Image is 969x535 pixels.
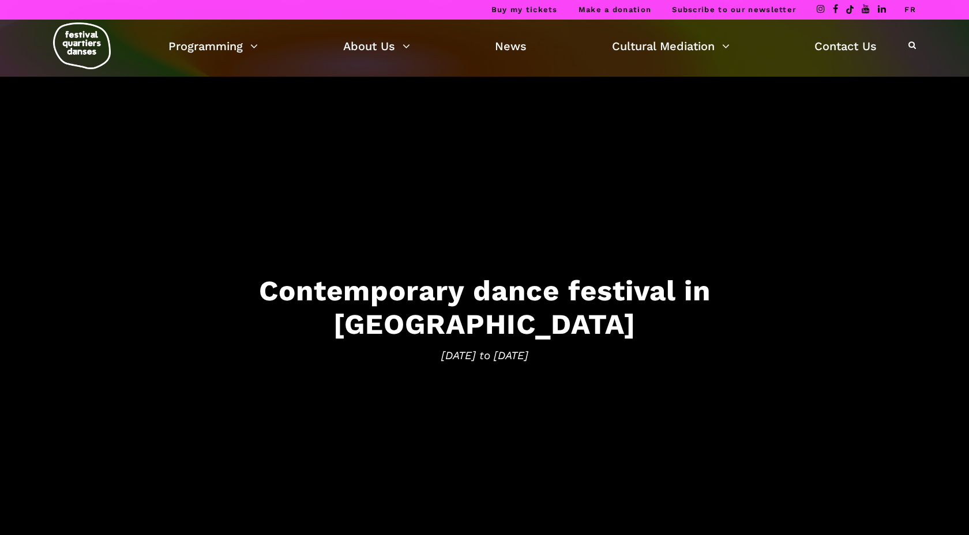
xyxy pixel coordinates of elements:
a: Contact Us [814,36,877,56]
a: Cultural Mediation [612,36,730,56]
a: Make a donation [579,5,652,14]
a: Programming [168,36,258,56]
img: logo-fqd-med [53,22,111,69]
a: Subscribe to our newsletter [672,5,796,14]
span: [DATE] to [DATE] [127,347,842,364]
h3: Contemporary dance festival in [GEOGRAPHIC_DATA] [127,273,842,341]
a: FR [904,5,916,14]
a: News [495,36,527,56]
a: About Us [343,36,410,56]
a: Buy my tickets [491,5,558,14]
